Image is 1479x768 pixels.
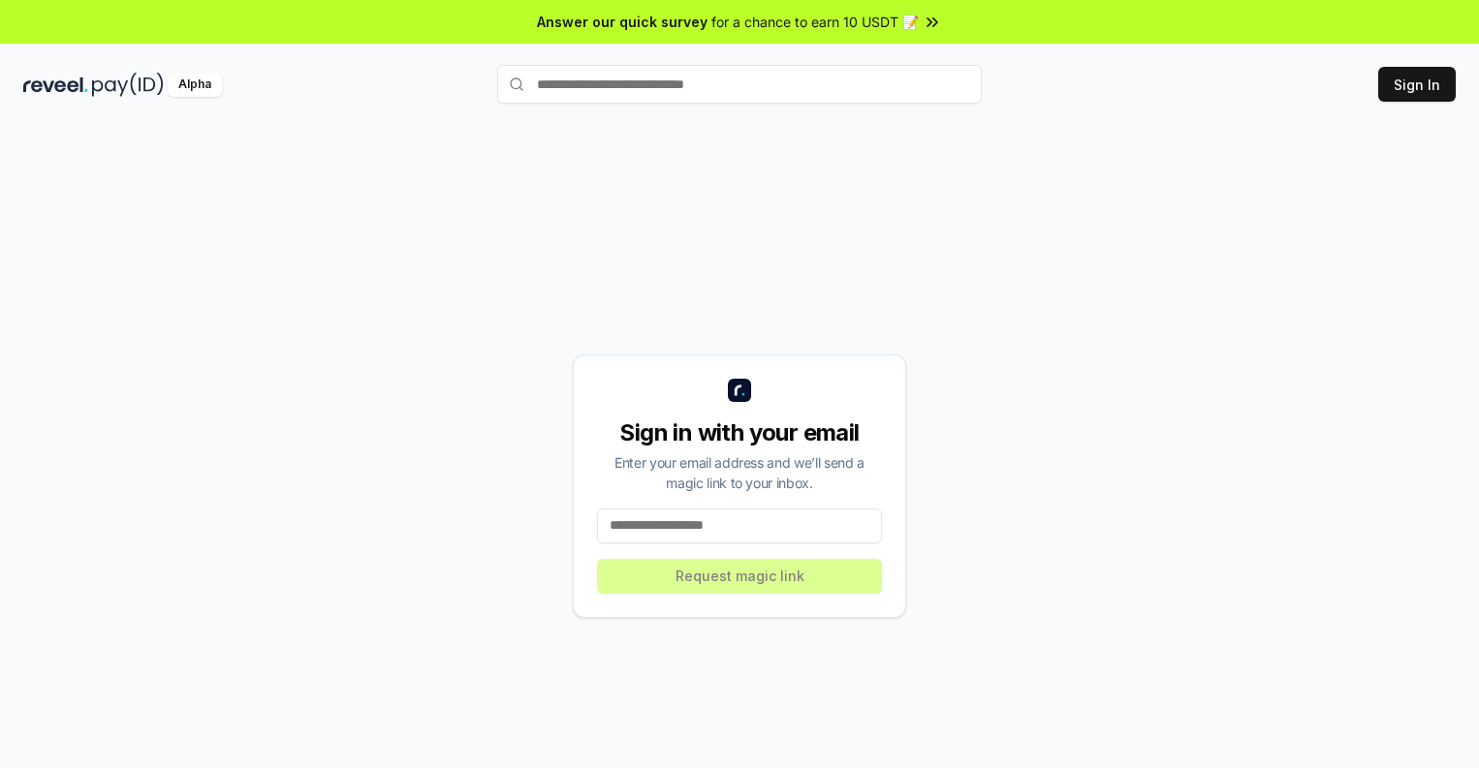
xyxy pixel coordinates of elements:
[168,73,222,97] div: Alpha
[537,12,708,32] span: Answer our quick survey
[1378,67,1456,102] button: Sign In
[711,12,919,32] span: for a chance to earn 10 USDT 📝
[597,417,882,448] div: Sign in with your email
[728,379,751,402] img: logo_small
[23,73,88,97] img: reveel_dark
[92,73,164,97] img: pay_id
[597,452,882,493] div: Enter your email address and we’ll send a magic link to your inbox.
